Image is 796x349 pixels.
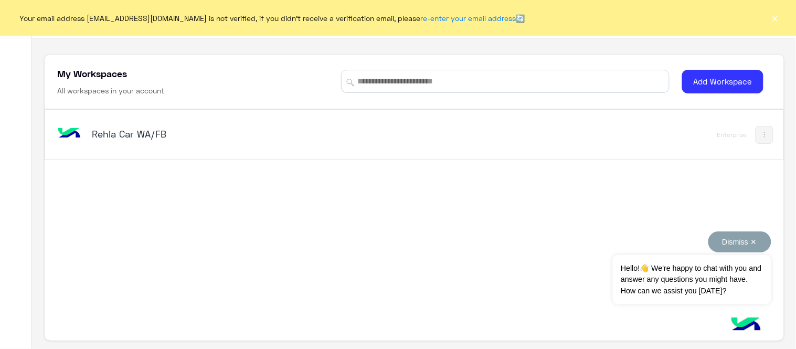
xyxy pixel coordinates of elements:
[682,70,763,93] button: Add Workspace
[717,131,747,139] div: Enterprise
[770,13,780,23] button: ×
[57,86,164,96] h6: All workspaces in your account
[421,14,516,23] a: re-enter your email address
[613,255,771,304] span: Hello!👋 We're happy to chat with you and answer any questions you might have. How can we assist y...
[20,13,525,24] span: Your email address [EMAIL_ADDRESS][DOMAIN_NAME] is not verified, if you didn't receive a verifica...
[708,231,771,252] button: Dismiss ✕
[57,67,127,80] h5: My Workspaces
[55,120,83,148] img: bot image
[728,307,765,344] img: hulul-logo.png
[92,128,351,140] h5: Rehla Car WA/FB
